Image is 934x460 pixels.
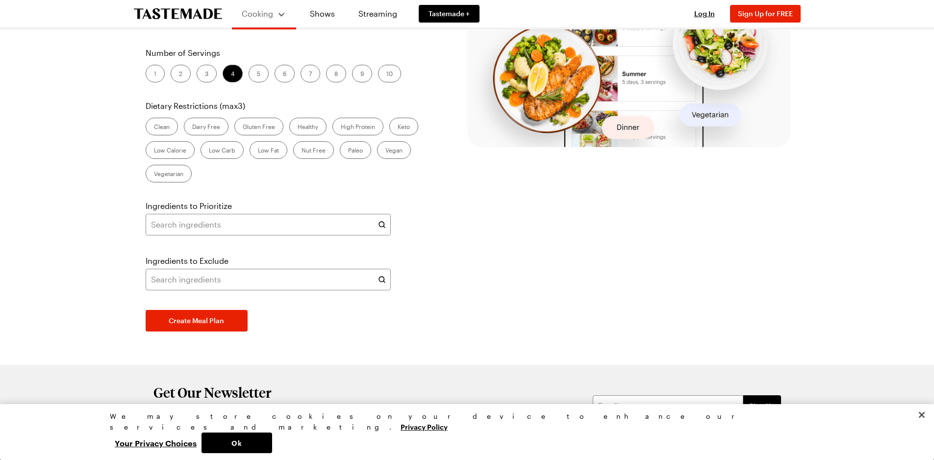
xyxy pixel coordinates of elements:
label: 2 [171,65,191,82]
label: 1 [146,65,165,82]
button: Your Privacy Choices [110,433,202,453]
span: Tastemade + [429,9,470,19]
input: Search ingredients [146,269,391,290]
a: To Tastemade Home Page [134,8,222,20]
div: We may store cookies on your device to enhance our services and marketing. [110,411,816,433]
label: Ingredients to Exclude [146,255,228,267]
button: Cooking [242,4,286,24]
label: Dairy Free [184,118,228,135]
button: Ok [202,433,272,453]
button: Sign Up for FREE [730,5,801,23]
div: Privacy [110,411,816,453]
span: Log In [694,9,715,18]
label: 5 [249,65,269,82]
label: Vegan [377,141,411,159]
input: Email [593,395,743,417]
label: Vegetarian [146,165,192,182]
label: Low Carb [201,141,244,159]
button: Close [911,404,933,426]
button: Sign Up [743,395,781,417]
label: 10 [378,65,401,82]
button: Create Meal Plan [146,310,248,332]
span: Create Meal Plan [169,316,224,326]
a: More information about your privacy, opens in a new tab [401,422,448,431]
span: Sign Up for FREE [738,9,793,18]
label: 4 [223,65,243,82]
p: Dietary Restrictions (max 3 ) [146,100,436,112]
span: Sign Up [749,401,775,411]
label: Healthy [289,118,327,135]
label: 8 [326,65,346,82]
a: Tastemade + [419,5,480,23]
h2: Get Our Newsletter [153,384,423,400]
span: Cooking [242,9,273,18]
input: Search ingredients [146,214,391,235]
label: Paleo [340,141,371,159]
label: 3 [197,65,217,82]
label: Gluten Free [234,118,283,135]
label: Low Calorie [146,141,195,159]
label: Clean [146,118,178,135]
label: Low Fat [250,141,287,159]
label: 7 [301,65,320,82]
p: Number of Servings [146,47,436,59]
label: Nut Free [293,141,334,159]
label: 9 [352,65,372,82]
label: Keto [389,118,418,135]
label: 6 [275,65,295,82]
label: Ingredients to Prioritize [146,200,232,212]
button: Log In [685,9,724,19]
label: High Protein [332,118,383,135]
